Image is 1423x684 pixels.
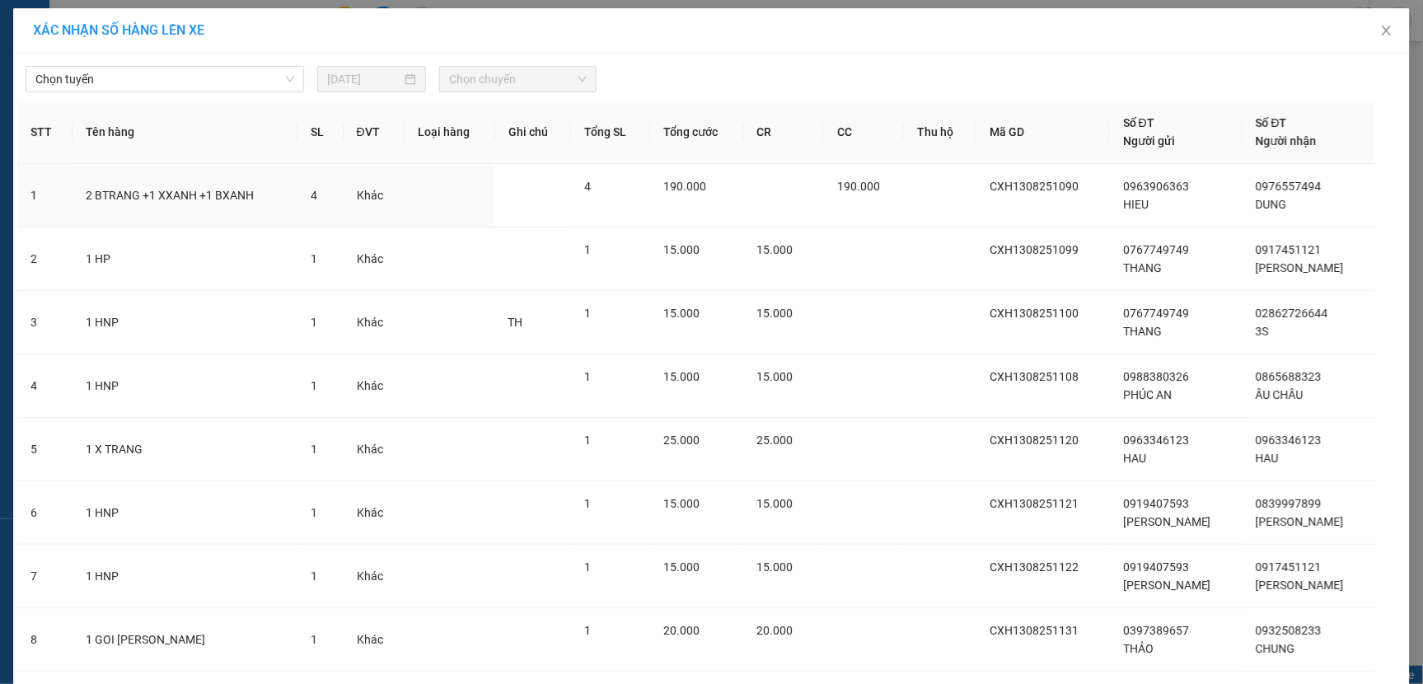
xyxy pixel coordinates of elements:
span: 0917451121 [1256,243,1322,256]
td: Khác [344,545,405,608]
span: 1 [311,443,317,456]
span: CXH1308251099 [990,243,1079,256]
span: THANG [1123,325,1162,338]
span: 20.000 [663,624,700,637]
td: 8 [17,608,73,672]
span: 0767749749 [1123,307,1189,320]
span: 0767749749 [1123,243,1189,256]
input: 13/08/2025 [327,70,401,88]
span: 1 [311,633,317,646]
span: THẢO [1123,642,1154,655]
th: Tên hàng [73,101,297,164]
td: 6 [17,481,73,545]
span: 0917451121 [1256,560,1322,574]
span: 1 [584,560,591,574]
span: close [1380,24,1393,37]
span: 1 [311,252,317,265]
span: CXH1308251108 [990,370,1079,383]
span: 0963346123 [1123,433,1189,447]
span: [PERSON_NAME] [1256,515,1344,528]
td: 3 [17,291,73,354]
th: CC [824,101,904,164]
td: Khác [344,418,405,481]
td: 1 HNP [73,545,297,608]
span: 4 [311,189,317,202]
span: 15.000 [663,497,700,510]
td: 7 [17,545,73,608]
span: 1 [584,624,591,637]
td: Khác [344,227,405,291]
td: 1 HNP [73,481,297,545]
span: 0919407593 [1123,497,1189,510]
th: Tổng cước [650,101,743,164]
span: 0839997899 [1256,497,1322,510]
span: 3S [1256,325,1269,338]
span: HIEU [1123,198,1149,211]
span: 15.000 [757,560,793,574]
span: 20.000 [757,624,793,637]
td: 1 X TRANG [73,418,297,481]
span: CXH1308251122 [990,560,1079,574]
span: 190.000 [663,180,706,193]
span: TH [508,316,523,329]
th: Mã GD [976,101,1110,164]
span: [PERSON_NAME] [1123,515,1211,528]
span: CHUNG [1256,642,1295,655]
td: Khác [344,608,405,672]
span: CXH1308251120 [990,433,1079,447]
span: Số ĐT [1123,116,1154,129]
span: 25.000 [663,433,700,447]
span: CXH1308251131 [990,624,1079,637]
span: 0397389657 [1123,624,1189,637]
span: CXH1308251121 [990,497,1079,510]
span: 1 [584,433,591,447]
span: 1 [311,506,317,519]
span: 0988380326 [1123,370,1189,383]
span: [PERSON_NAME] [1256,261,1344,274]
span: CXH1308251100 [990,307,1079,320]
td: Khác [344,481,405,545]
span: Số ĐT [1256,116,1287,129]
span: XÁC NHẬN SỐ HÀNG LÊN XE [33,22,204,38]
span: PHÚC AN [1123,388,1172,401]
span: 190.000 [837,180,880,193]
span: 15.000 [663,370,700,383]
span: 15.000 [757,370,793,383]
td: 1 HNP [73,354,297,418]
span: 0963346123 [1256,433,1322,447]
span: 0976557494 [1256,180,1322,193]
span: 1 [584,243,591,256]
span: 0865688323 [1256,370,1322,383]
span: DUNG [1256,198,1287,211]
span: 15.000 [757,243,793,256]
th: Loại hàng [405,101,495,164]
span: Chọn tuyến [35,67,294,91]
span: 1 [311,316,317,329]
td: 1 GOI [PERSON_NAME] [73,608,297,672]
span: 15.000 [663,243,700,256]
th: Ghi chú [495,101,572,164]
span: HAU [1256,452,1279,465]
button: Close [1364,8,1410,54]
span: 15.000 [757,307,793,320]
span: HAU [1123,452,1146,465]
span: [PERSON_NAME] [1123,579,1211,592]
th: ĐVT [344,101,405,164]
span: 15.000 [663,307,700,320]
span: 1 [311,569,317,583]
td: 2 [17,227,73,291]
td: 1 [17,164,73,227]
span: 02862726644 [1256,307,1328,320]
th: Tổng SL [571,101,650,164]
span: Người gửi [1123,134,1175,148]
span: THANG [1123,261,1162,274]
span: CXH1308251090 [990,180,1079,193]
span: Chọn chuyến [449,67,587,91]
span: 1 [584,307,591,320]
span: 15.000 [757,497,793,510]
td: Khác [344,291,405,354]
span: Người nhận [1256,134,1317,148]
span: ÂU CHÂU [1256,388,1304,401]
td: Khác [344,164,405,227]
th: SL [297,101,344,164]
